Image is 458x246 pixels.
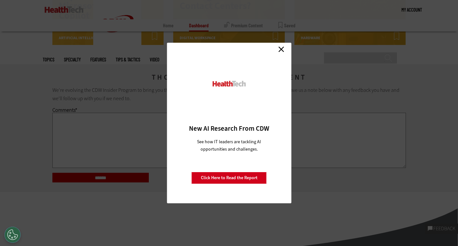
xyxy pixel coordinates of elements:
[178,124,280,133] h3: New AI Research From CDW
[211,80,247,87] img: HealthTech_0_0.png
[276,44,286,54] a: Close
[4,227,21,243] button: Open Preferences
[4,227,21,243] div: Cookies Settings
[192,172,267,184] a: Click Here to Read the Report
[189,138,269,153] p: See how IT leaders are tackling AI opportunities and challenges.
